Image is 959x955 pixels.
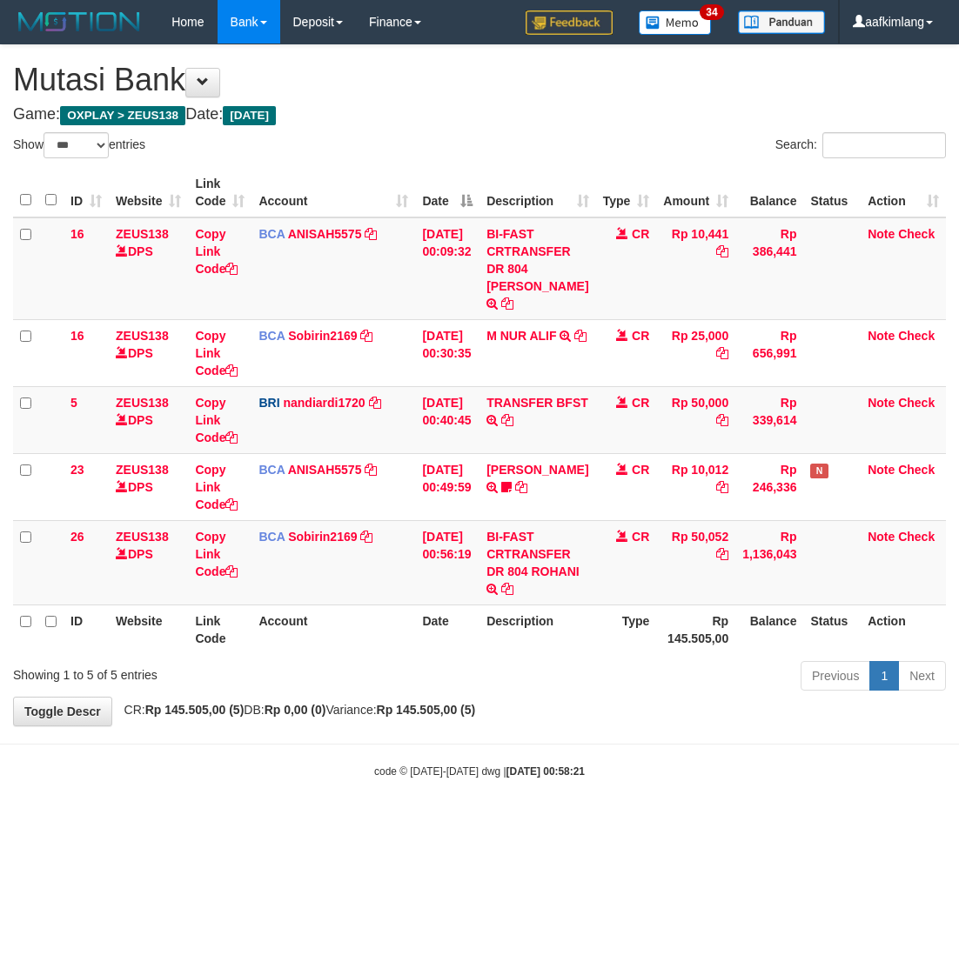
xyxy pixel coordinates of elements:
a: Copy Rp 50,052 to clipboard [716,547,728,561]
a: Check [898,396,935,410]
a: Copy nandiardi1720 to clipboard [369,396,381,410]
td: Rp 25,000 [656,319,735,386]
span: CR [632,329,649,343]
th: Link Code [188,604,251,654]
a: M NUR ALIF [486,329,556,343]
a: ANISAH5575 [288,463,362,477]
span: BCA [258,463,285,477]
span: Has Note [810,464,828,478]
th: Status [803,604,861,654]
label: Show entries [13,132,145,158]
a: ZEUS138 [116,530,169,544]
td: Rp 50,000 [656,386,735,453]
th: Amount: activate to sort column ascending [656,168,735,217]
a: nandiardi1720 [283,396,365,410]
th: Date [415,604,479,654]
td: Rp 10,012 [656,453,735,520]
span: CR [632,463,649,477]
a: Check [898,530,935,544]
th: ID [64,604,109,654]
strong: Rp 145.505,00 (5) [377,703,476,717]
a: Check [898,227,935,241]
a: Copy BI-FAST CRTRANSFER DR 804 ROHANI to clipboard [501,582,513,596]
a: Note [868,329,895,343]
span: CR [632,396,649,410]
a: 1 [869,661,899,691]
a: Next [898,661,946,691]
a: Copy IRWANJAYA FAKHRUDI to clipboard [515,480,527,494]
td: [DATE] 00:56:19 [415,520,479,604]
img: panduan.png [738,10,825,34]
span: CR [632,530,649,544]
td: DPS [109,520,188,604]
td: BI-FAST CRTRANSFER DR 804 ROHANI [479,520,595,604]
th: Description [479,604,595,654]
td: [DATE] 00:49:59 [415,453,479,520]
th: Action: activate to sort column ascending [861,168,946,217]
label: Search: [775,132,946,158]
th: Account: activate to sort column ascending [251,168,415,217]
a: Copy Link Code [195,329,238,377]
span: 5 [70,396,77,410]
a: Copy ANISAH5575 to clipboard [365,463,377,477]
a: ZEUS138 [116,329,169,343]
a: Check [898,329,935,343]
img: Button%20Memo.svg [639,10,712,35]
a: Copy Link Code [195,396,238,444]
span: 16 [70,329,84,343]
th: Balance [735,604,803,654]
td: BI-FAST CRTRANSFER DR 804 [PERSON_NAME] [479,217,595,320]
a: ANISAH5575 [288,227,362,241]
td: DPS [109,319,188,386]
td: Rp 339,614 [735,386,803,453]
td: DPS [109,453,188,520]
strong: [DATE] 00:58:21 [506,765,585,778]
a: Copy BI-FAST CRTRANSFER DR 804 AGUS SALIM to clipboard [501,297,513,311]
span: 16 [70,227,84,241]
a: Copy Rp 10,012 to clipboard [716,480,728,494]
th: Account [251,604,415,654]
img: MOTION_logo.png [13,9,145,35]
th: ID: activate to sort column ascending [64,168,109,217]
img: Feedback.jpg [526,10,613,35]
th: Website: activate to sort column ascending [109,168,188,217]
td: [DATE] 00:30:35 [415,319,479,386]
a: Copy Sobirin2169 to clipboard [360,530,372,544]
a: Note [868,227,895,241]
th: Balance [735,168,803,217]
th: Description: activate to sort column ascending [479,168,595,217]
a: Previous [801,661,870,691]
a: Sobirin2169 [288,329,357,343]
div: Showing 1 to 5 of 5 entries [13,659,386,684]
a: Copy M NUR ALIF to clipboard [574,329,587,343]
th: Rp 145.505,00 [656,604,735,654]
a: Copy Link Code [195,463,238,511]
td: Rp 656,991 [735,319,803,386]
span: [DATE] [223,106,276,125]
th: Status [803,168,861,217]
td: Rp 50,052 [656,520,735,604]
span: BRI [258,396,279,410]
span: 23 [70,463,84,477]
span: BCA [258,530,285,544]
a: Copy Sobirin2169 to clipboard [360,329,372,343]
th: Type [596,604,657,654]
a: ZEUS138 [116,463,169,477]
a: Note [868,463,895,477]
span: OXPLAY > ZEUS138 [60,106,185,125]
td: DPS [109,386,188,453]
td: [DATE] 00:40:45 [415,386,479,453]
th: Website [109,604,188,654]
a: Note [868,530,895,544]
span: CR [632,227,649,241]
span: 26 [70,530,84,544]
a: Copy TRANSFER BFST to clipboard [501,413,513,427]
h1: Mutasi Bank [13,63,946,97]
span: 34 [700,4,723,20]
a: Copy Rp 10,441 to clipboard [716,244,728,258]
td: [DATE] 00:09:32 [415,217,479,320]
select: Showentries [44,132,109,158]
a: Copy Link Code [195,227,238,276]
a: TRANSFER BFST [486,396,588,410]
td: Rp 246,336 [735,453,803,520]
